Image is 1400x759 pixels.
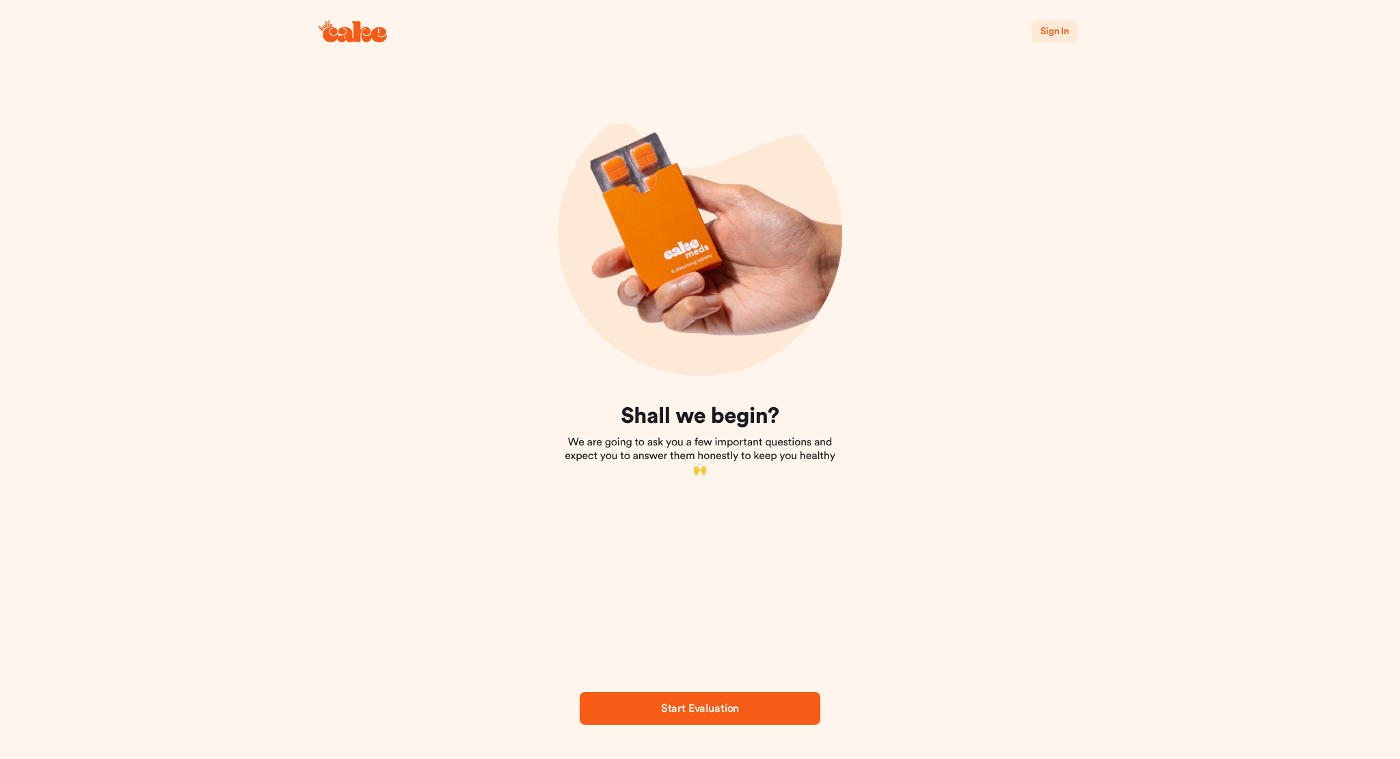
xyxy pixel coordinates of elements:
[558,92,842,376] img: onboarding-img03.png
[1040,27,1069,36] span: Sign In
[561,403,839,477] div: We are going to ask you a few important questions and expect you to answer them honestly to keep ...
[561,403,839,430] h1: Shall we begin?
[580,692,820,725] button: Start Evaluation
[661,703,739,714] span: Start Evaluation
[1032,20,1077,42] button: Sign In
